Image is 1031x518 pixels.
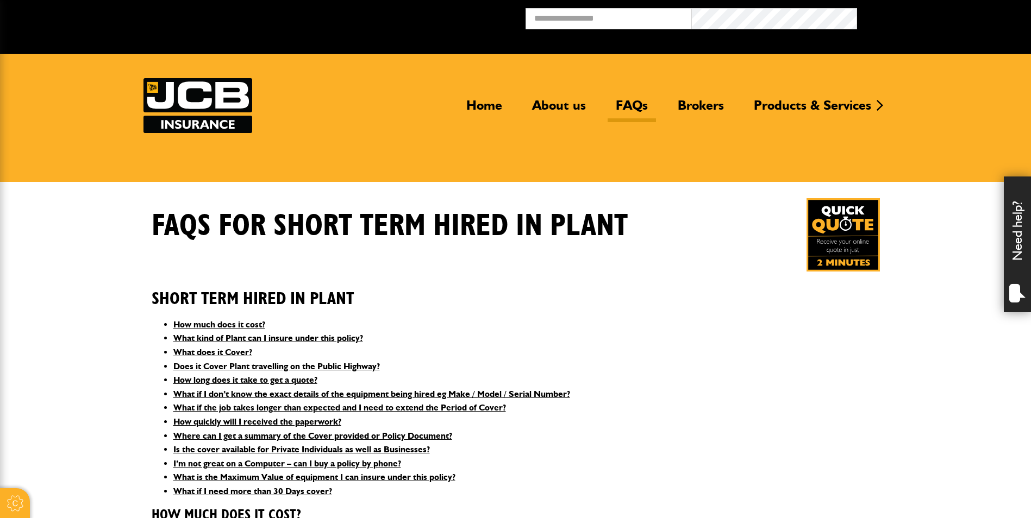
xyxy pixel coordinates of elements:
[524,97,594,122] a: About us
[608,97,656,122] a: FAQs
[173,347,252,357] a: What does it Cover?
[173,472,455,482] a: What is the Maximum Value of equipment I can insure under this policy?
[173,416,341,427] a: How quickly will I received the paperwork?
[173,375,317,385] a: How long does it take to get a quote?
[173,458,401,469] a: I’m not great on a Computer – can I buy a policy by phone?
[173,333,363,343] a: What kind of Plant can I insure under this policy?
[173,361,380,371] a: Does it Cover Plant travelling on the Public Highway?
[173,486,332,496] a: What if I need more than 30 Days cover?
[746,97,879,122] a: Products & Services
[173,319,265,330] a: How much does it cost?
[670,97,732,122] a: Brokers
[143,78,252,133] a: JCB Insurance Services
[143,78,252,133] img: JCB Insurance Services logo
[152,272,880,309] h2: Short Term Hired In Plant
[458,97,510,122] a: Home
[173,431,452,441] a: Where can I get a summary of the Cover provided or Policy Document?
[173,389,570,399] a: What if I don’t know the exact details of the equipment being hired eg Make / Model / Serial Number?
[173,444,430,454] a: Is the cover available for Private Individuals as well as Businesses?
[857,8,1023,25] button: Broker Login
[1004,176,1031,312] div: Need help?
[152,208,628,244] h1: FAQS for Short Term Hired In Plant
[173,402,506,413] a: What if the job takes longer than expected and I need to extend the Period of Cover?
[807,198,880,271] img: Quick Quote
[807,198,880,271] a: Get your insurance quote in just 2-minutes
